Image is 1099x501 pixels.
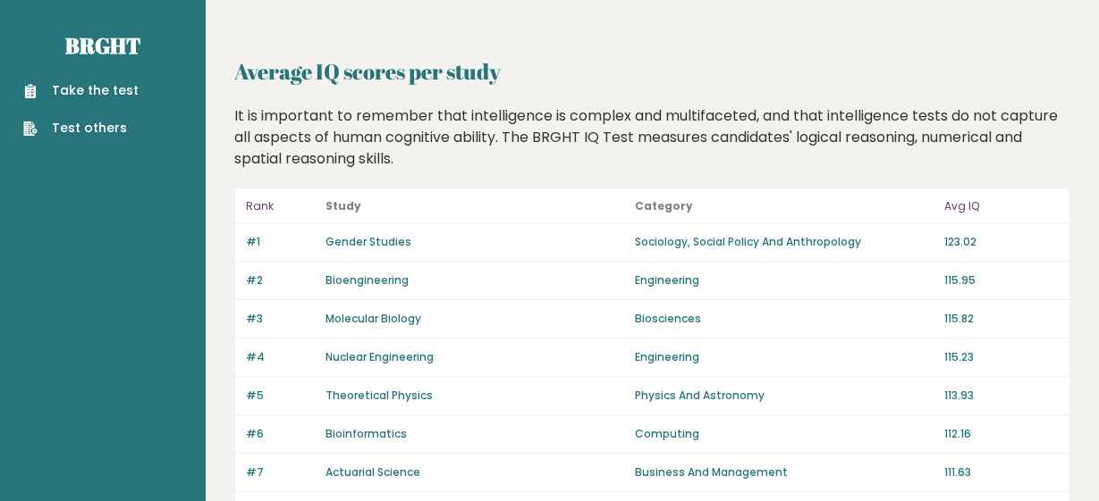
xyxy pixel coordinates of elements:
p: #2 [246,272,315,288]
p: Computing [635,426,934,442]
p: #4 [246,349,315,365]
p: 112.16 [944,426,1059,442]
a: Nuclear Engineering [325,349,434,364]
b: Study [325,198,361,213]
a: Molecular Biology [325,311,421,326]
a: Theoretical Physics [325,388,433,403]
h2: Average IQ scores per study [234,55,1070,88]
p: #3 [246,311,315,327]
p: Engineering [635,272,934,288]
p: Sociology, Social Policy And Anthropology [635,234,934,250]
a: Test others [23,119,139,138]
a: Actuarial Science [325,464,420,480]
p: 115.23 [944,349,1059,365]
p: 115.82 [944,311,1059,327]
b: Category [635,198,693,213]
p: 115.95 [944,272,1059,288]
a: Gender Studies [325,234,411,249]
p: Avg IQ [944,196,1059,217]
p: Rank [246,196,315,217]
p: #7 [246,464,315,480]
p: Physics And Astronomy [635,388,934,404]
p: 111.63 [944,464,1059,480]
p: #6 [246,426,315,442]
p: Business And Management [635,464,934,480]
div: It is important to remember that intelligence is complex and multifaceted, and that intelligence ... [228,105,1078,170]
p: 123.02 [944,234,1059,250]
p: #5 [246,388,315,404]
p: 113.93 [944,388,1059,404]
a: Take the test [23,81,139,100]
a: Bioinformatics [325,426,407,441]
a: Bioengineering [325,272,409,288]
p: #1 [246,234,315,250]
a: Brght [65,31,140,60]
p: Engineering [635,349,934,365]
p: Biosciences [635,311,934,327]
